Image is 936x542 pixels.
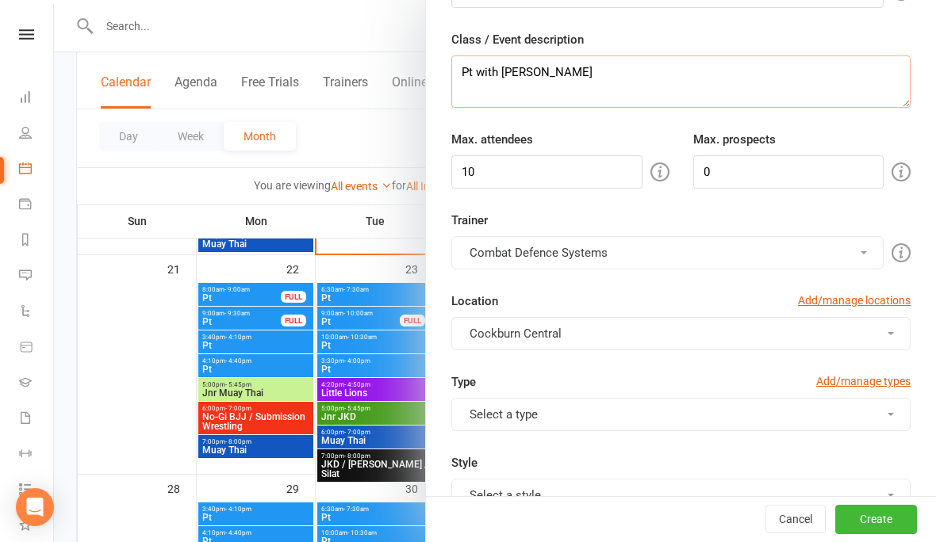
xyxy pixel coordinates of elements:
[19,330,55,366] a: Product Sales
[451,236,884,269] button: Combat Defence Systems
[19,81,55,116] a: Dashboard
[451,292,498,311] label: Location
[451,453,478,472] label: Style
[765,506,826,534] button: Cancel
[835,506,917,534] button: Create
[693,130,776,149] label: Max. prospects
[451,398,911,431] button: Select a type
[451,211,488,230] label: Trainer
[816,372,911,390] a: Add/manage types
[451,479,911,512] button: Select a style
[451,372,476,391] label: Type
[16,488,54,526] div: Open Intercom Messenger
[19,223,55,259] a: Reports
[451,130,533,149] label: Max. attendees
[470,326,562,341] span: Cockburn Central
[19,188,55,223] a: Payments
[451,30,584,49] label: Class / Event description
[19,116,55,152] a: People
[451,317,911,350] button: Cockburn Central
[19,152,55,188] a: Calendar
[798,292,911,309] a: Add/manage locations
